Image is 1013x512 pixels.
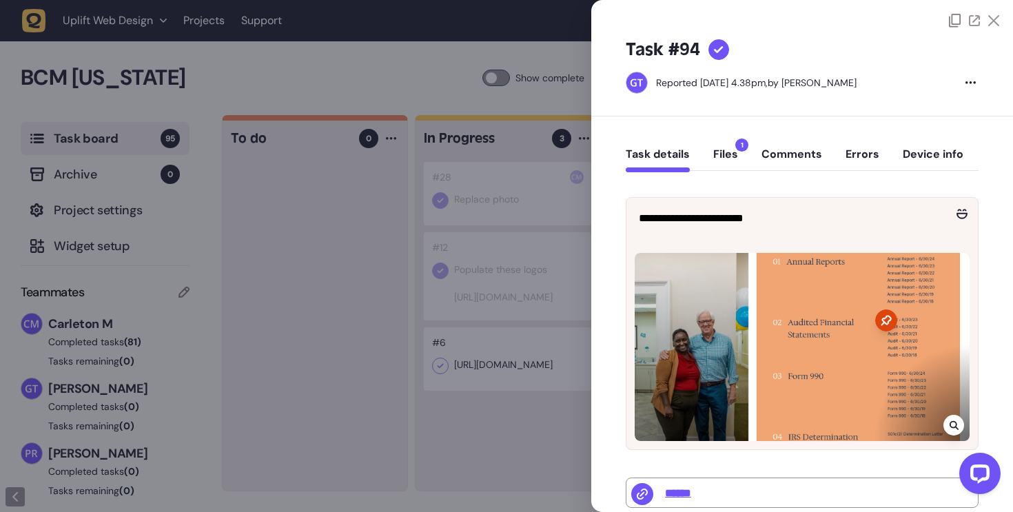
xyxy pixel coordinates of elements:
button: Task details [626,147,690,172]
span: 1 [735,139,748,152]
img: Graham Thompson [626,72,647,93]
h5: Task #94 [626,39,700,61]
div: by [PERSON_NAME] [656,76,857,90]
div: Reported [DATE] 4.38pm, [656,76,768,89]
button: Device info [903,147,963,172]
button: Errors [846,147,879,172]
iframe: LiveChat chat widget [948,447,1006,505]
button: Comments [761,147,822,172]
button: Files [713,147,738,172]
